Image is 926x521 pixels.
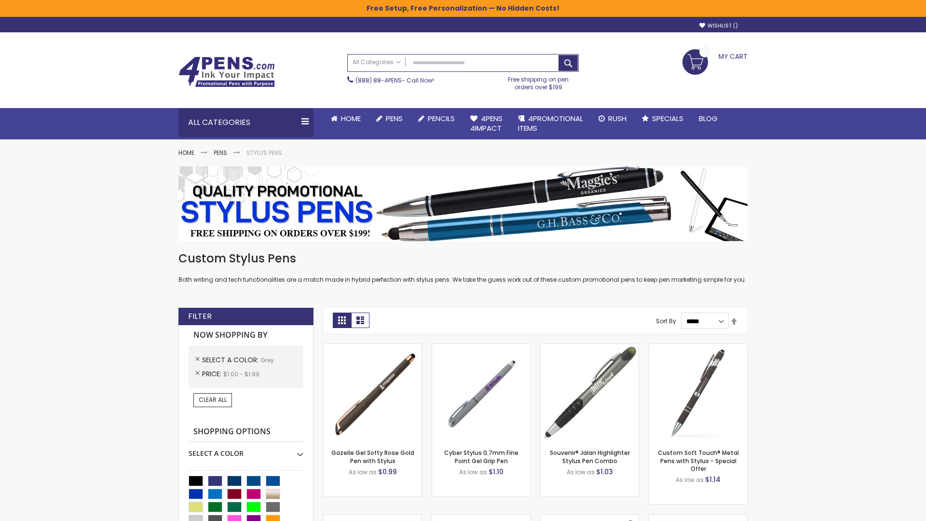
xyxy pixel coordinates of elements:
[428,113,455,123] span: Pencils
[649,343,747,352] a: Custom Soft Touch® Metal Pens with Stylus-Grey
[333,313,351,328] strong: Grid
[470,113,503,133] span: 4Pens 4impact
[432,344,530,442] img: Cyber Stylus 0.7mm Fine Point Gel Grip Pen-Grey
[202,355,260,365] span: Select A Color
[489,467,504,477] span: $1.10
[323,108,368,129] a: Home
[355,76,402,84] a: (888) 88-4PENS
[331,449,414,465] a: Gazelle Gel Softy Rose Gold Pen with Stylus
[699,113,718,123] span: Blog
[178,166,748,241] img: Stylus Pens
[368,108,410,129] a: Pens
[705,475,721,484] span: $1.14
[432,343,530,352] a: Cyber Stylus 0.7mm Fine Point Gel Grip Pen-Grey
[541,344,639,442] img: Souvenir® Jalan Highlighter Stylus Pen Combo-Grey
[178,56,275,87] img: 4Pens Custom Pens and Promotional Products
[567,468,595,476] span: As low as
[386,113,403,123] span: Pens
[444,449,518,465] a: Cyber Stylus 0.7mm Fine Point Gel Grip Pen
[541,343,639,352] a: Souvenir® Jalan Highlighter Stylus Pen Combo-Grey
[591,108,634,129] a: Rush
[178,108,313,137] div: All Categories
[189,422,303,442] strong: Shopping Options
[550,449,630,465] a: Souvenir® Jalan Highlighter Stylus Pen Combo
[459,468,487,476] span: As low as
[676,476,704,484] span: As low as
[178,251,748,266] h1: Custom Stylus Pens
[348,55,406,70] a: All Categories
[324,343,422,352] a: Gazelle Gel Softy Rose Gold Pen with Stylus-Grey
[178,251,748,284] div: Both writing and tech functionalities are a match made in hybrid perfection with stylus pens. We ...
[652,113,683,123] span: Specials
[199,396,227,404] span: Clear All
[193,393,232,407] a: Clear All
[188,311,212,322] strong: Filter
[341,113,361,123] span: Home
[178,149,194,157] a: Home
[656,317,676,325] label: Sort By
[699,22,738,29] a: Wishlist
[463,108,510,139] a: 4Pens4impact
[518,113,583,133] span: 4PROMOTIONAL ITEMS
[223,370,259,378] span: $1.00 - $1.99
[246,149,282,157] strong: Stylus Pens
[353,58,401,66] span: All Categories
[349,468,377,476] span: As low as
[410,108,463,129] a: Pencils
[658,449,739,472] a: Custom Soft Touch® Metal Pens with Stylus - Special Offer
[634,108,691,129] a: Specials
[691,108,725,129] a: Blog
[189,325,303,345] strong: Now Shopping by
[510,108,591,139] a: 4PROMOTIONALITEMS
[608,113,626,123] span: Rush
[260,356,274,364] span: Grey
[498,72,579,91] div: Free shipping on pen orders over $199
[324,344,422,442] img: Gazelle Gel Softy Rose Gold Pen with Stylus-Grey
[355,76,434,84] span: - Call Now!
[378,467,397,477] span: $0.99
[202,369,223,379] span: Price
[596,467,613,477] span: $1.03
[189,442,303,458] div: Select A Color
[649,344,747,442] img: Custom Soft Touch® Metal Pens with Stylus-Grey
[214,149,227,157] a: Pens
